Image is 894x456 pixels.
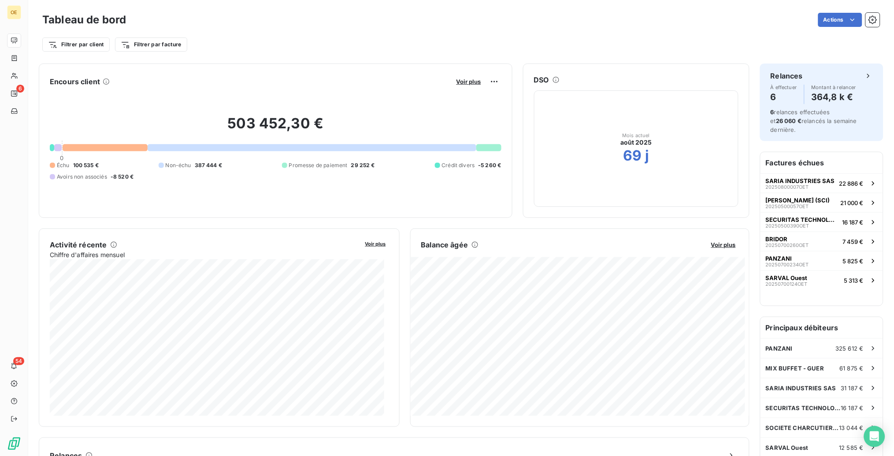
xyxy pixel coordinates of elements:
[620,138,652,147] span: août 2025
[534,75,549,85] h6: DSO
[771,108,774,116] span: 6
[57,173,107,181] span: Avoirs non associés
[766,274,808,281] span: SARVAL Ouest
[766,216,839,223] span: SECURITAS TECHNOLOGY SERVICES
[760,173,883,193] button: SARIA INDUSTRIES SAS20250800007OET22 886 €
[442,161,475,169] span: Crédit divers
[760,212,883,232] button: SECURITAS TECHNOLOGY SERVICES20250500390OET16 187 €
[289,161,348,169] span: Promesse de paiement
[73,161,99,169] span: 100 535 €
[623,133,650,138] span: Mois actuel
[454,78,484,86] button: Voir plus
[766,177,835,184] span: SARIA INDUSTRIES SAS
[842,219,864,226] span: 16 187 €
[760,270,883,290] button: SARVAL Ouest20250700124OET5 313 €
[760,152,883,173] h6: Factures échues
[60,154,63,161] span: 0
[776,117,801,124] span: 26 060 €
[766,404,841,411] span: SECURITAS TECHNOLOGY SERVICES
[623,147,642,164] h2: 69
[760,232,883,251] button: BRIDOR20250700260OET7 459 €
[195,161,222,169] span: 387 444 €
[766,235,788,243] span: BRIDOR
[711,241,736,248] span: Voir plus
[16,85,24,93] span: 6
[363,239,389,247] button: Voir plus
[365,241,386,247] span: Voir plus
[812,85,857,90] span: Montant à relancer
[841,404,864,411] span: 16 187 €
[844,277,864,284] span: 5 313 €
[766,204,809,209] span: 20250500057OET
[57,161,70,169] span: Échu
[766,365,824,372] span: MIX BUFFET - GUER
[771,85,797,90] span: À effectuer
[421,239,468,250] h6: Balance âgée
[771,71,803,81] h6: Relances
[7,5,21,19] div: OE
[766,444,809,451] span: SARVAL Ouest
[766,255,792,262] span: PANZANI
[839,424,864,431] span: 13 044 €
[766,184,809,190] span: 20250800007OET
[7,86,21,101] a: 6
[771,90,797,104] h4: 6
[840,365,864,372] span: 61 875 €
[766,223,809,228] span: 20250500390OET
[7,437,21,451] img: Logo LeanPay
[709,241,738,249] button: Voir plus
[766,197,830,204] span: [PERSON_NAME] (SCI)
[166,161,191,169] span: Non-échu
[836,345,864,352] span: 325 612 €
[760,317,883,338] h6: Principaux débiteurs
[766,243,809,248] span: 20250700260OET
[864,426,885,447] div: Open Intercom Messenger
[50,239,107,250] h6: Activité récente
[766,262,809,267] span: 20250700234OET
[771,108,857,133] span: relances effectuées et relancés la semaine dernière.
[839,180,864,187] span: 22 886 €
[766,281,808,287] span: 20250700124OET
[841,385,864,392] span: 31 187 €
[818,13,862,27] button: Actions
[839,444,864,451] span: 12 585 €
[812,90,857,104] h4: 364,8 k €
[843,238,864,245] span: 7 459 €
[841,199,864,206] span: 21 000 €
[766,424,839,431] span: SOCIETE CHARCUTIERE DE L'ODET
[645,147,649,164] h2: j
[766,385,836,392] span: SARIA INDUSTRIES SAS
[843,258,864,265] span: 5 825 €
[50,115,501,141] h2: 503 452,30 €
[13,357,24,365] span: 54
[42,37,110,52] button: Filtrer par client
[766,345,793,352] span: PANZANI
[478,161,501,169] span: -5 260 €
[115,37,187,52] button: Filtrer par facture
[760,193,883,212] button: [PERSON_NAME] (SCI)20250500057OET21 000 €
[50,250,359,259] span: Chiffre d'affaires mensuel
[760,251,883,270] button: PANZANI20250700234OET5 825 €
[42,12,126,28] h3: Tableau de bord
[351,161,375,169] span: 29 252 €
[111,173,134,181] span: -8 520 €
[456,78,481,85] span: Voir plus
[50,76,100,87] h6: Encours client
